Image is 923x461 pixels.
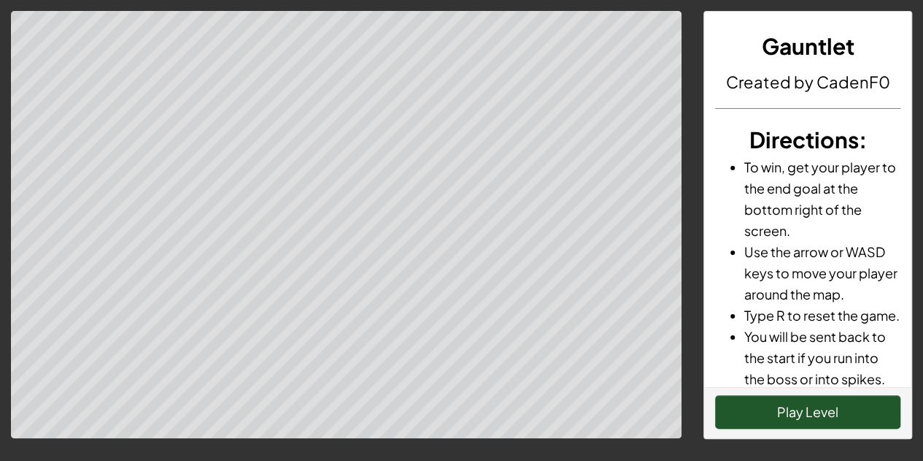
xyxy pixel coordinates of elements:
[715,70,900,94] h4: Created by CadenF0
[744,305,900,326] li: Type R to reset the game.
[744,241,900,305] li: Use the arrow or WASD keys to move your player around the map.
[749,126,858,153] span: Directions
[744,156,900,241] li: To win, get your player to the end goal at the bottom right of the screen.
[715,123,900,156] h3: :
[715,30,900,63] h3: Gauntlet
[744,326,900,389] li: You will be sent back to the start if you run into the boss or into spikes.
[715,395,900,429] button: Play Level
